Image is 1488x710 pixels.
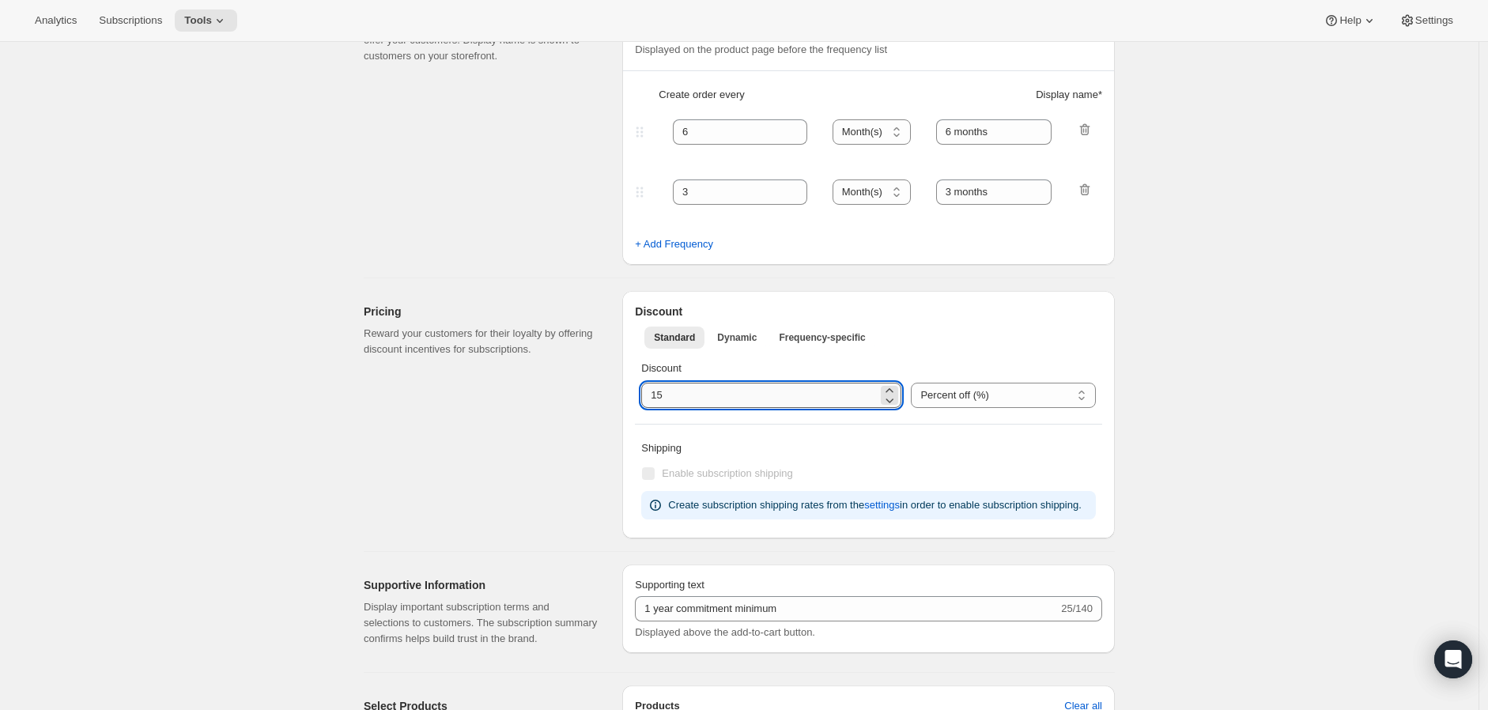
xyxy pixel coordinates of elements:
[855,493,909,518] button: settings
[1415,14,1453,27] span: Settings
[364,577,597,593] h2: Supportive Information
[936,119,1052,145] input: 1 month
[1390,9,1463,32] button: Settings
[654,331,695,344] span: Standard
[1339,14,1361,27] span: Help
[641,440,1096,456] p: Shipping
[662,467,793,479] span: Enable subscription shipping
[364,304,597,319] h2: Pricing
[635,579,704,591] span: Supporting text
[364,326,597,357] p: Reward your customers for their loyalty by offering discount incentives for subscriptions.
[635,236,713,252] span: + Add Frequency
[1036,87,1102,103] span: Display name *
[99,14,162,27] span: Subscriptions
[635,43,887,55] span: Displayed on the product page before the frequency list
[89,9,172,32] button: Subscriptions
[659,87,744,103] span: Create order every
[184,14,212,27] span: Tools
[1314,9,1386,32] button: Help
[25,9,86,32] button: Analytics
[717,331,757,344] span: Dynamic
[668,499,1081,511] span: Create subscription shipping rates from the in order to enable subscription shipping.
[635,304,1102,319] h2: Discount
[864,497,900,513] span: settings
[635,596,1058,621] input: No obligation, modify or cancel your subscription anytime.
[1434,640,1472,678] div: Open Intercom Messenger
[625,232,723,257] button: + Add Frequency
[635,626,815,638] span: Displayed above the add-to-cart button.
[35,14,77,27] span: Analytics
[364,599,597,647] p: Display important subscription terms and selections to customers. The subscription summary confir...
[936,179,1052,205] input: 1 month
[641,361,1096,376] p: Discount
[641,383,878,408] input: 10
[779,331,865,344] span: Frequency-specific
[175,9,237,32] button: Tools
